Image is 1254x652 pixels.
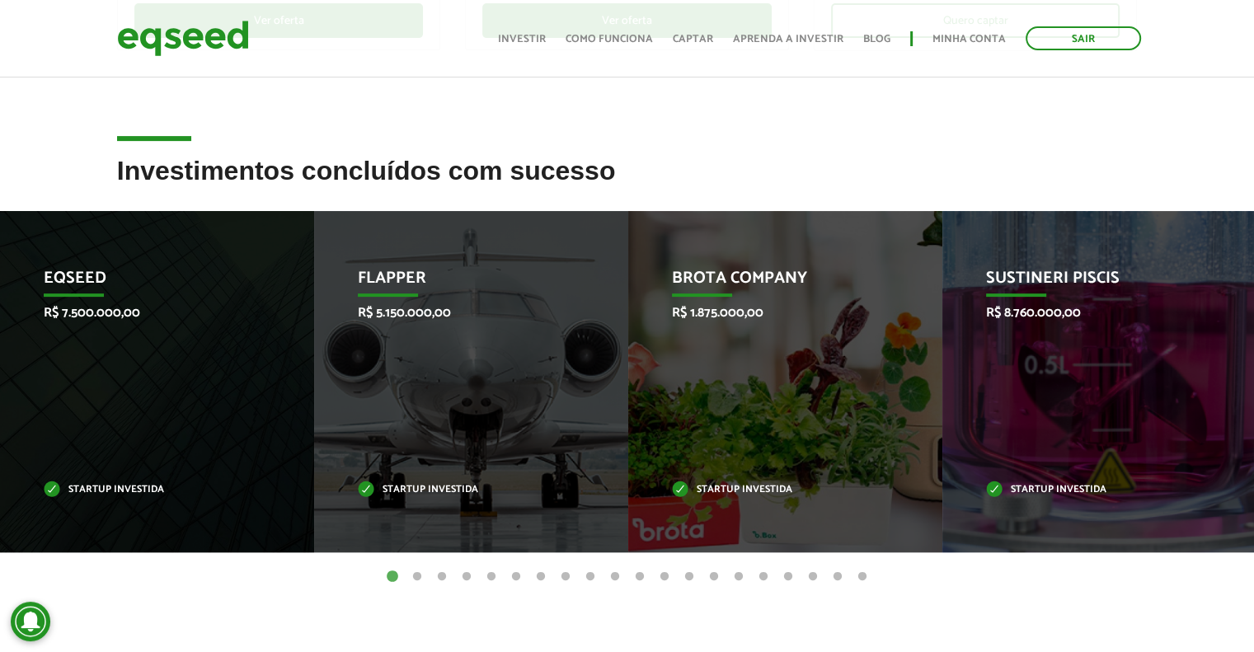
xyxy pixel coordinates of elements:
[533,569,549,585] button: 7 of 20
[434,569,450,585] button: 3 of 20
[498,34,546,45] a: Investir
[117,16,249,60] img: EqSeed
[829,569,846,585] button: 19 of 20
[557,569,574,585] button: 8 of 20
[986,305,1189,321] p: R$ 8.760.000,00
[932,34,1006,45] a: Minha conta
[1026,26,1141,50] a: Sair
[117,157,1138,210] h2: Investimentos concluídos com sucesso
[582,569,599,585] button: 9 of 20
[607,569,623,585] button: 10 of 20
[672,485,875,495] p: Startup investida
[384,569,401,585] button: 1 of 20
[672,305,875,321] p: R$ 1.875.000,00
[656,569,673,585] button: 12 of 20
[730,569,747,585] button: 15 of 20
[358,485,561,495] p: Startup investida
[44,305,247,321] p: R$ 7.500.000,00
[672,269,875,297] p: Brota Company
[706,569,722,585] button: 14 of 20
[863,34,890,45] a: Blog
[805,569,821,585] button: 18 of 20
[673,34,713,45] a: Captar
[854,569,871,585] button: 20 of 20
[780,569,796,585] button: 17 of 20
[566,34,653,45] a: Como funciona
[632,569,648,585] button: 11 of 20
[733,34,843,45] a: Aprenda a investir
[508,569,524,585] button: 6 of 20
[409,569,425,585] button: 2 of 20
[986,485,1189,495] p: Startup investida
[44,269,247,297] p: EqSeed
[483,569,500,585] button: 5 of 20
[44,485,247,495] p: Startup investida
[986,269,1189,297] p: Sustineri Piscis
[358,305,561,321] p: R$ 5.150.000,00
[755,569,772,585] button: 16 of 20
[681,569,697,585] button: 13 of 20
[458,569,475,585] button: 4 of 20
[358,269,561,297] p: Flapper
